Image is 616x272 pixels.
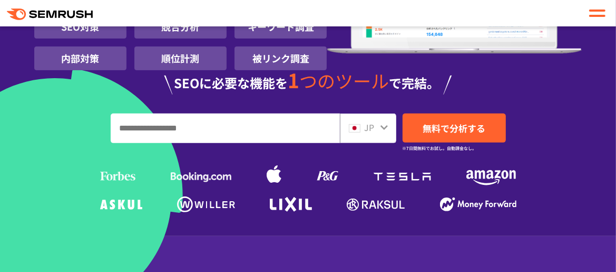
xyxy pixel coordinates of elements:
[389,73,439,92] span: で完結。
[134,46,227,70] li: 順位計測
[34,46,126,70] li: 内部対策
[34,70,582,95] div: SEOに必要な機能を
[111,114,339,143] input: URL、キーワードを入力してください
[299,68,389,93] span: つのツール
[234,15,327,39] li: キーワード調査
[34,15,126,39] li: SEO対策
[403,114,506,143] a: 無料で分析する
[134,15,227,39] li: 競合分析
[288,65,299,94] span: 1
[365,121,375,134] span: JP
[423,121,485,135] span: 無料で分析する
[234,46,327,70] li: 被リンク調査
[403,143,477,153] small: ※7日間無料でお試し。自動課金なし。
